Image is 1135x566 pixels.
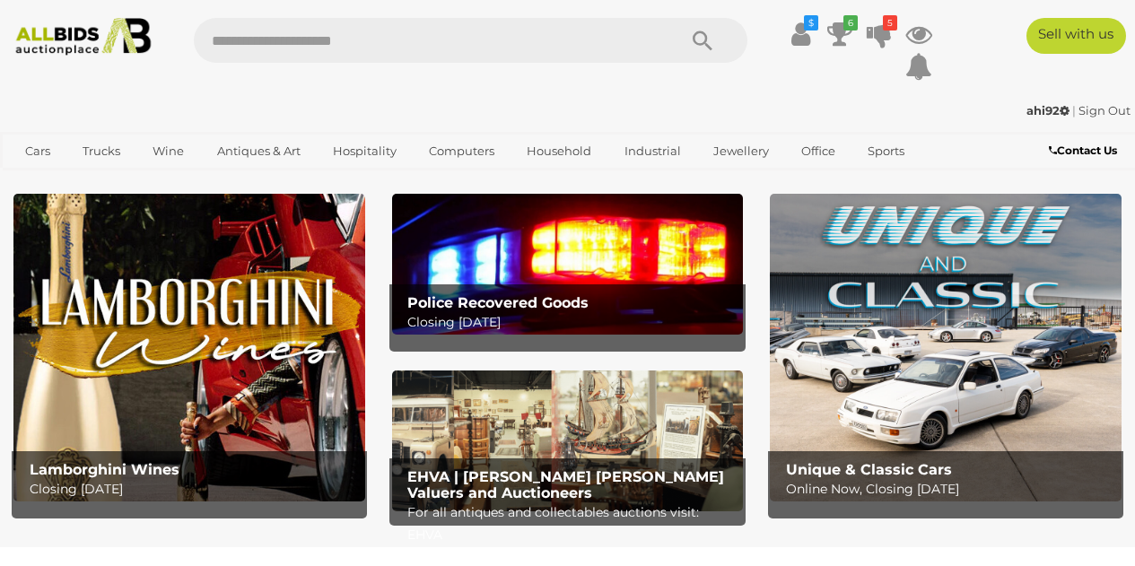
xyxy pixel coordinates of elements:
[702,136,781,166] a: Jewellery
[141,136,196,166] a: Wine
[392,370,744,511] img: EHVA | Evans Hastings Valuers and Auctioneers
[790,136,847,166] a: Office
[30,461,179,478] b: Lamborghini Wines
[392,370,744,511] a: EHVA | Evans Hastings Valuers and Auctioneers EHVA | [PERSON_NAME] [PERSON_NAME] Valuers and Auct...
[613,136,693,166] a: Industrial
[866,18,893,50] a: 5
[843,15,858,30] i: 6
[13,194,365,501] img: Lamborghini Wines
[1049,141,1122,161] a: Contact Us
[856,136,916,166] a: Sports
[1078,103,1131,118] a: Sign Out
[417,136,506,166] a: Computers
[321,136,408,166] a: Hospitality
[1049,144,1117,157] b: Contact Us
[770,194,1122,501] a: Unique & Classic Cars Unique & Classic Cars Online Now, Closing [DATE]
[407,294,589,311] b: Police Recovered Goods
[13,166,164,196] a: [GEOGRAPHIC_DATA]
[407,468,724,501] b: EHVA | [PERSON_NAME] [PERSON_NAME] Valuers and Auctioneers
[883,15,897,30] i: 5
[392,194,744,335] img: Police Recovered Goods
[1026,103,1072,118] a: ahi92
[392,194,744,335] a: Police Recovered Goods Police Recovered Goods Closing [DATE]
[826,18,853,50] a: 6
[1026,103,1070,118] strong: ahi92
[787,18,814,50] a: $
[658,18,747,63] button: Search
[770,194,1122,501] img: Unique & Classic Cars
[804,15,818,30] i: $
[13,194,365,501] a: Lamborghini Wines Lamborghini Wines Closing [DATE]
[407,501,736,546] p: For all antiques and collectables auctions visit: EHVA
[515,136,603,166] a: Household
[1026,18,1126,54] a: Sell with us
[13,136,62,166] a: Cars
[786,478,1114,501] p: Online Now, Closing [DATE]
[1072,103,1076,118] span: |
[8,18,158,56] img: Allbids.com.au
[71,136,132,166] a: Trucks
[407,311,736,334] p: Closing [DATE]
[205,136,312,166] a: Antiques & Art
[786,461,952,478] b: Unique & Classic Cars
[30,478,358,501] p: Closing [DATE]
